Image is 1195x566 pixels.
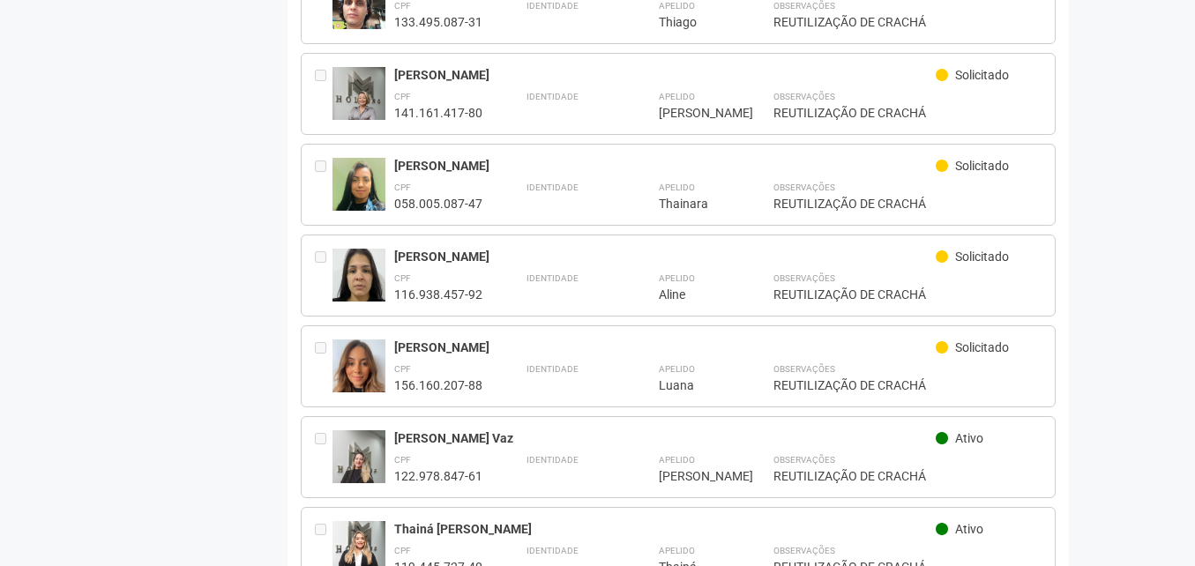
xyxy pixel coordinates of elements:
[955,340,1009,354] span: Solicitado
[527,546,579,555] strong: Identidade
[394,468,482,484] div: 122.978.847-61
[659,377,729,393] div: Luana
[773,377,1042,393] div: REUTILIZAÇÃO DE CRACHÁ
[315,339,332,393] div: Entre em contato com a Aministração para solicitar o cancelamento ou 2a via
[394,92,411,101] strong: CPF
[315,67,332,121] div: Entre em contato com a Aministração para solicitar o cancelamento ou 2a via
[394,196,482,212] div: 058.005.087-47
[773,14,1042,30] div: REUTILIZAÇÃO DE CRACHÁ
[659,468,729,484] div: [PERSON_NAME]
[773,1,835,11] strong: Observações
[394,455,411,465] strong: CPF
[659,273,695,283] strong: Apelido
[659,182,695,192] strong: Apelido
[394,521,937,537] div: Thainá [PERSON_NAME]
[394,67,937,83] div: [PERSON_NAME]
[332,249,385,343] img: user.jpg
[527,1,579,11] strong: Identidade
[955,431,983,445] span: Ativo
[332,430,385,510] img: user.jpg
[659,546,695,555] strong: Apelido
[394,430,937,446] div: [PERSON_NAME] Vaz
[659,455,695,465] strong: Apelido
[773,196,1042,212] div: REUTILIZAÇÃO DE CRACHÁ
[773,105,1042,121] div: REUTILIZAÇÃO DE CRACHÁ
[773,364,835,374] strong: Observações
[955,68,1009,82] span: Solicitado
[659,364,695,374] strong: Apelido
[955,249,1009,264] span: Solicitado
[315,158,332,212] div: Entre em contato com a Aministração para solicitar o cancelamento ou 2a via
[394,182,411,192] strong: CPF
[527,455,579,465] strong: Identidade
[332,339,385,410] img: user.jpg
[659,92,695,101] strong: Apelido
[659,14,729,30] div: Thiago
[394,377,482,393] div: 156.160.207-88
[315,430,332,484] div: Entre em contato com a Aministração para solicitar o cancelamento ou 2a via
[394,158,937,174] div: [PERSON_NAME]
[394,249,937,264] div: [PERSON_NAME]
[773,287,1042,302] div: REUTILIZAÇÃO DE CRACHÁ
[394,546,411,555] strong: CPF
[332,67,385,146] img: user.jpg
[315,249,332,302] div: Entre em contato com a Aministração para solicitar o cancelamento ou 2a via
[394,14,482,30] div: 133.495.087-31
[659,1,695,11] strong: Apelido
[394,364,411,374] strong: CPF
[773,468,1042,484] div: REUTILIZAÇÃO DE CRACHÁ
[659,196,729,212] div: Thainara
[394,287,482,302] div: 116.938.457-92
[955,522,983,536] span: Ativo
[394,105,482,121] div: 141.161.417-80
[773,273,835,283] strong: Observações
[659,105,729,121] div: [PERSON_NAME]
[527,92,579,101] strong: Identidade
[773,92,835,101] strong: Observações
[659,287,729,302] div: Aline
[527,182,579,192] strong: Identidade
[332,158,385,252] img: user.jpg
[527,364,579,374] strong: Identidade
[955,159,1009,173] span: Solicitado
[773,182,835,192] strong: Observações
[773,455,835,465] strong: Observações
[773,546,835,555] strong: Observações
[394,273,411,283] strong: CPF
[394,1,411,11] strong: CPF
[527,273,579,283] strong: Identidade
[394,339,937,355] div: [PERSON_NAME]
